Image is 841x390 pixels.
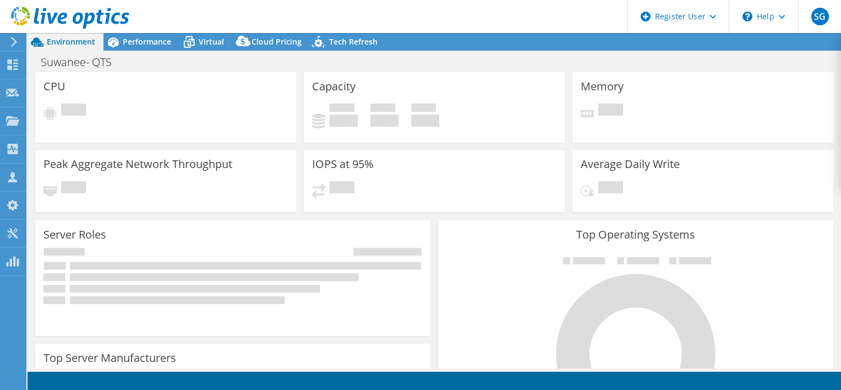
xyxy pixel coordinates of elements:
h3: Memory [581,80,624,93]
span: SG [811,8,829,25]
span: Virtual [199,36,224,47]
h3: Capacity [312,80,356,93]
h4: 0 GiB [330,115,358,127]
h3: IOPS at 95% [312,158,374,170]
h3: Server Roles [43,229,106,241]
span: Tech Refresh [329,36,378,47]
span: Used [330,104,354,115]
span: Pending [61,104,86,118]
span: Total [411,104,436,115]
h3: Peak Aggregate Network Throughput [43,158,232,170]
h3: CPU [43,80,65,93]
h1: Suwanee- QTS [36,56,129,68]
svg: \n [742,12,752,21]
span: Pending [61,181,86,196]
span: Performance [123,36,171,47]
span: Pending [598,181,623,196]
h3: Top Operating Systems [446,229,825,241]
span: Cloud Pricing [252,36,302,47]
span: Environment [47,36,95,47]
span: Free [370,104,395,115]
h4: 0 GiB [370,115,398,127]
h3: Average Daily Write [581,158,680,170]
h4: 0 GiB [411,115,439,127]
h3: Top Server Manufacturers [43,352,176,364]
span: Pending [330,181,354,196]
span: Pending [598,104,623,118]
